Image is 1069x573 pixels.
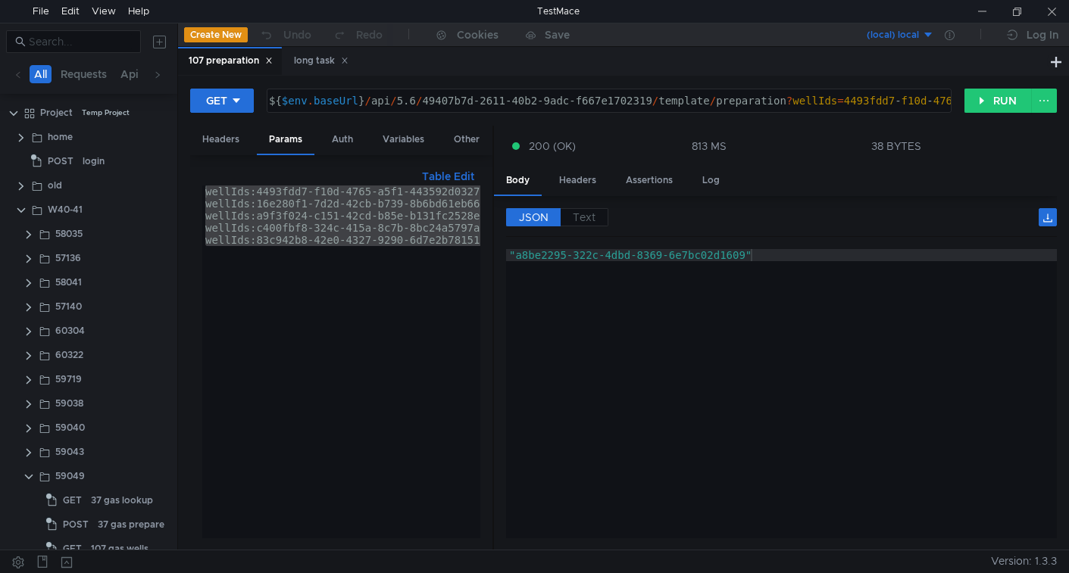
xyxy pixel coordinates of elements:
span: 200 (OK) [529,138,576,154]
button: Redo [322,23,393,46]
button: All [30,65,52,83]
div: login [83,150,105,173]
div: 57136 [55,247,81,269]
span: Text [573,210,595,224]
div: 813 MS [692,139,727,153]
button: Undo [248,23,322,46]
button: Create New [184,27,248,42]
div: Headers [547,167,608,195]
div: 60322 [55,344,83,366]
div: Variables [370,126,436,154]
span: POST [48,150,73,173]
button: Table Edit [416,167,480,185]
button: GET [190,89,254,113]
div: 58041 [55,271,82,294]
div: Other [442,126,492,154]
div: Assertions [614,167,685,195]
div: 58035 [55,223,83,245]
span: JSON [519,210,549,224]
button: (local) local [829,23,934,47]
div: old [48,174,62,197]
div: 59043 [55,441,84,463]
div: (local) local [867,28,919,42]
button: Api [116,65,143,83]
span: GET [63,537,82,560]
input: Search... [29,33,132,50]
div: Project [40,101,73,124]
div: 59038 [55,392,83,415]
div: 59049 [55,465,85,487]
div: Log In [1027,26,1058,44]
div: Log [690,167,732,195]
div: 37 gas lookup [91,489,153,512]
div: Save [545,30,570,40]
div: Params [257,126,314,155]
div: 37 gas prepare [98,513,164,536]
div: long task [294,53,349,69]
div: 38 BYTES [871,139,921,153]
div: 107 gas wells [91,537,148,560]
button: Requests [56,65,111,83]
div: 59040 [55,416,85,439]
span: Version: 1.3.3 [991,550,1057,572]
div: 59719 [55,368,82,391]
div: W40-41 [48,198,83,221]
div: Cookies [457,26,499,44]
div: 57140 [55,295,82,318]
div: 60304 [55,319,85,342]
div: Body [494,167,542,196]
div: Temp Project [82,101,130,124]
div: Auth [320,126,365,154]
div: home [48,126,73,148]
div: Undo [283,26,311,44]
button: RUN [964,89,1032,113]
span: POST [63,513,89,536]
div: 107 preparation [189,53,273,69]
span: GET [63,489,82,512]
div: GET [206,92,227,109]
div: Headers [190,126,252,154]
div: Redo [356,26,383,44]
